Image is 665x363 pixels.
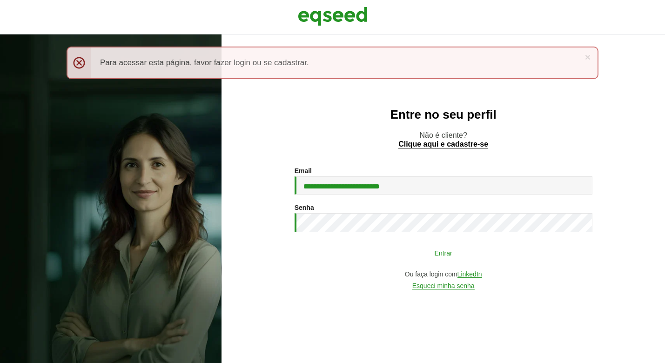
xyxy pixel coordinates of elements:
h2: Entre no seu perfil [240,108,646,121]
div: Ou faça login com [295,271,592,278]
p: Não é cliente? [240,131,646,148]
img: EqSeed Logo [298,5,368,28]
a: Esqueci minha senha [412,282,475,289]
a: Clique aqui e cadastre-se [398,141,488,148]
button: Entrar [322,244,564,262]
label: Senha [295,204,314,211]
a: × [585,52,591,62]
a: LinkedIn [457,271,482,278]
label: Email [295,168,312,174]
div: Para acessar esta página, favor fazer login ou se cadastrar. [67,47,598,79]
